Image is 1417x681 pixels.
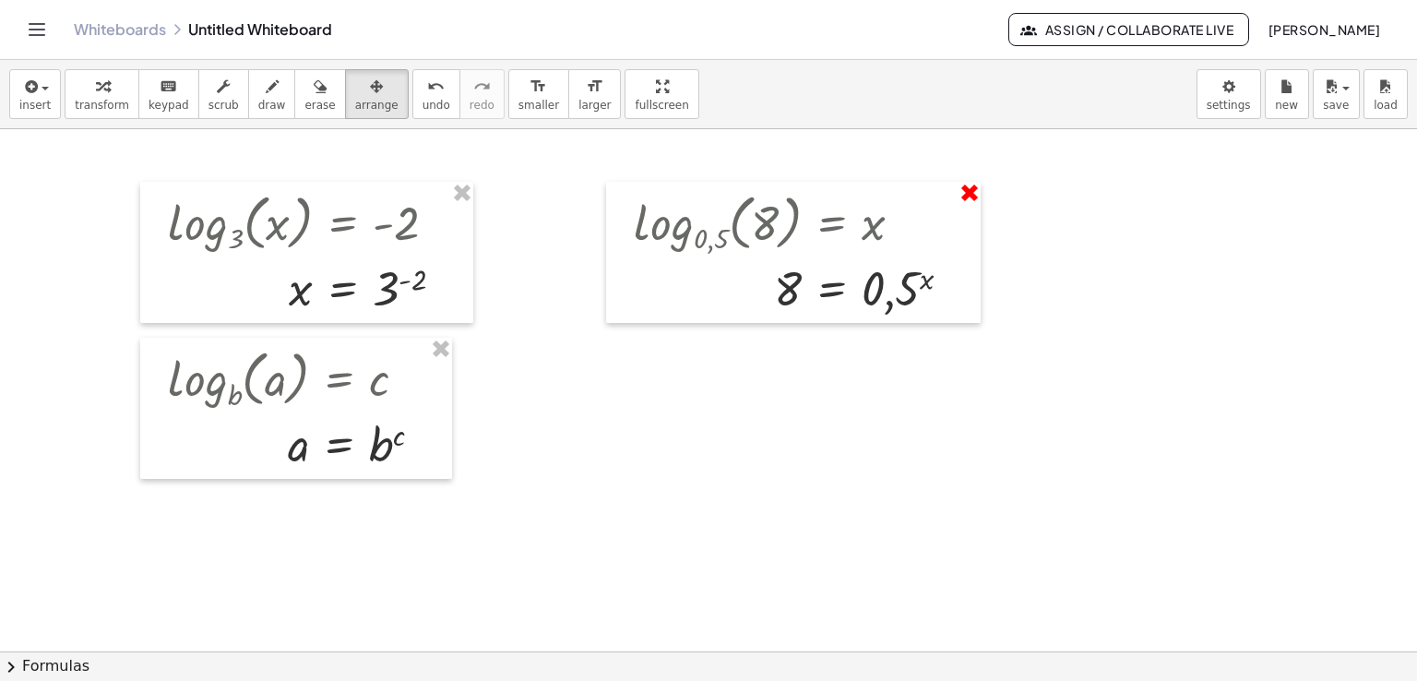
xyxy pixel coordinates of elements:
button: insert [9,69,61,119]
i: redo [473,76,491,98]
span: fullscreen [635,99,688,112]
button: keyboardkeypad [138,69,199,119]
span: arrange [355,99,399,112]
button: undoundo [412,69,460,119]
button: draw [248,69,296,119]
button: format_sizesmaller [508,69,569,119]
i: keyboard [160,76,177,98]
span: erase [304,99,335,112]
span: keypad [149,99,189,112]
span: insert [19,99,51,112]
span: settings [1207,99,1251,112]
span: larger [578,99,611,112]
span: draw [258,99,286,112]
i: undo [427,76,445,98]
span: load [1374,99,1398,112]
button: settings [1197,69,1261,119]
button: fullscreen [625,69,698,119]
button: load [1363,69,1408,119]
button: save [1313,69,1360,119]
button: Assign / Collaborate Live [1008,13,1249,46]
button: transform [65,69,139,119]
span: Assign / Collaborate Live [1024,21,1233,38]
button: erase [294,69,345,119]
span: smaller [518,99,559,112]
i: format_size [530,76,547,98]
span: scrub [208,99,239,112]
button: Toggle navigation [22,15,52,44]
span: save [1323,99,1349,112]
span: undo [423,99,450,112]
span: new [1275,99,1298,112]
span: redo [470,99,494,112]
button: scrub [198,69,249,119]
button: [PERSON_NAME] [1253,13,1395,46]
span: [PERSON_NAME] [1268,21,1380,38]
button: format_sizelarger [568,69,621,119]
span: transform [75,99,129,112]
a: Whiteboards [74,20,166,39]
button: new [1265,69,1309,119]
button: redoredo [459,69,505,119]
i: format_size [586,76,603,98]
button: arrange [345,69,409,119]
